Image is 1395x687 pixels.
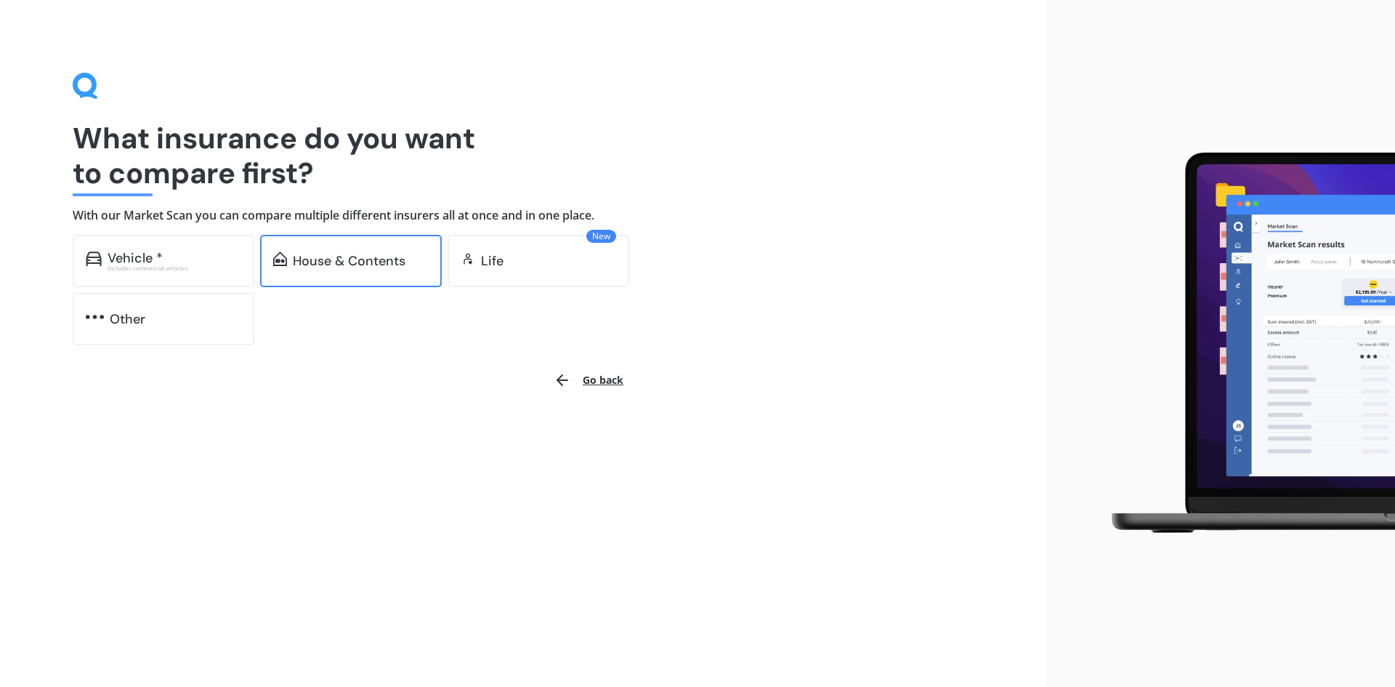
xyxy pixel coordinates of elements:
[73,121,974,190] h1: What insurance do you want to compare first?
[86,310,104,324] img: other.81dba5aafe580aa69f38.svg
[1091,144,1395,544] img: laptop.webp
[586,230,616,243] span: New
[293,254,405,268] div: House & Contents
[73,208,974,223] h4: With our Market Scan you can compare multiple different insurers all at once and in one place.
[110,312,145,326] div: Other
[273,252,287,266] img: home-and-contents.b802091223b8502ef2dd.svg
[545,363,632,398] button: Go back
[86,252,102,266] img: car.f15378c7a67c060ca3f3.svg
[108,251,163,265] div: Vehicle *
[481,254,504,268] div: Life
[461,252,475,266] img: life.f720d6a2d7cdcd3ad642.svg
[108,265,241,271] div: Excludes commercial vehicles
